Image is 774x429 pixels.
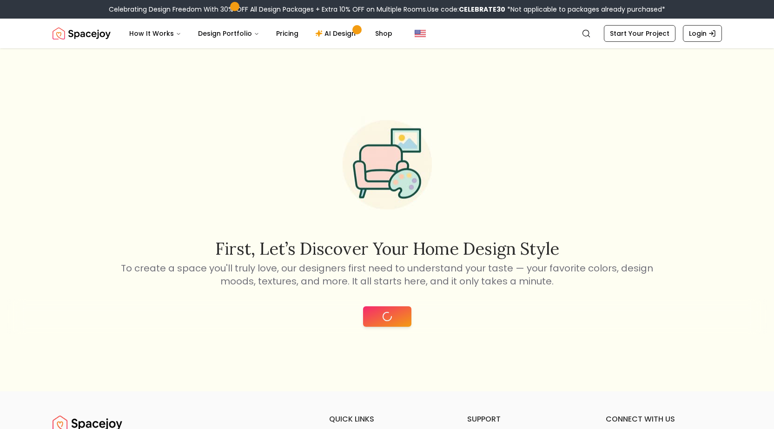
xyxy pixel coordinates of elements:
[606,414,722,425] h6: connect with us
[122,24,189,43] button: How It Works
[122,24,400,43] nav: Main
[119,239,655,258] h2: First, let’s discover your home design style
[119,262,655,288] p: To create a space you'll truly love, our designers first need to understand your taste — your fav...
[53,19,722,48] nav: Global
[109,5,665,14] div: Celebrating Design Freedom With 30% OFF All Design Packages + Extra 10% OFF on Multiple Rooms.
[53,24,111,43] img: Spacejoy Logo
[467,414,583,425] h6: support
[191,24,267,43] button: Design Portfolio
[329,414,445,425] h6: quick links
[505,5,665,14] span: *Not applicable to packages already purchased*
[427,5,505,14] span: Use code:
[604,25,675,42] a: Start Your Project
[683,25,722,42] a: Login
[53,24,111,43] a: Spacejoy
[459,5,505,14] b: CELEBRATE30
[415,28,426,39] img: United States
[308,24,366,43] a: AI Design
[328,106,447,224] img: Start Style Quiz Illustration
[269,24,306,43] a: Pricing
[368,24,400,43] a: Shop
